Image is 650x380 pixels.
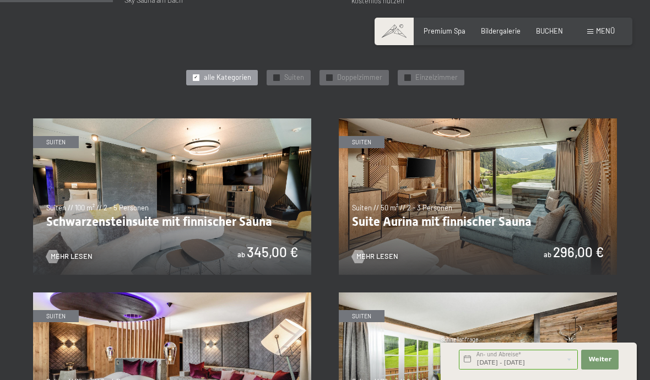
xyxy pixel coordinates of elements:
[194,74,198,80] span: ✓
[405,74,409,80] span: ✓
[441,336,479,343] span: Schnellanfrage
[33,118,311,275] img: Schwarzensteinsuite mit finnischer Sauna
[204,73,251,83] span: alle Kategorien
[481,26,521,35] a: Bildergalerie
[536,26,563,35] a: BUCHEN
[274,74,278,80] span: ✓
[33,118,311,124] a: Schwarzensteinsuite mit finnischer Sauna
[284,73,304,83] span: Suiten
[327,74,331,80] span: ✓
[356,252,398,262] span: Mehr Lesen
[51,252,93,262] span: Mehr Lesen
[339,292,617,298] a: Chaletsuite mit Bio-Sauna
[596,26,615,35] span: Menü
[339,118,617,275] img: Suite Aurina mit finnischer Sauna
[337,73,382,83] span: Doppelzimmer
[46,252,93,262] a: Mehr Lesen
[352,252,398,262] a: Mehr Lesen
[588,355,611,364] span: Weiter
[339,118,617,124] a: Suite Aurina mit finnischer Sauna
[415,73,458,83] span: Einzelzimmer
[33,292,311,298] a: Romantic Suite mit Bio-Sauna
[581,350,619,370] button: Weiter
[424,26,465,35] a: Premium Spa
